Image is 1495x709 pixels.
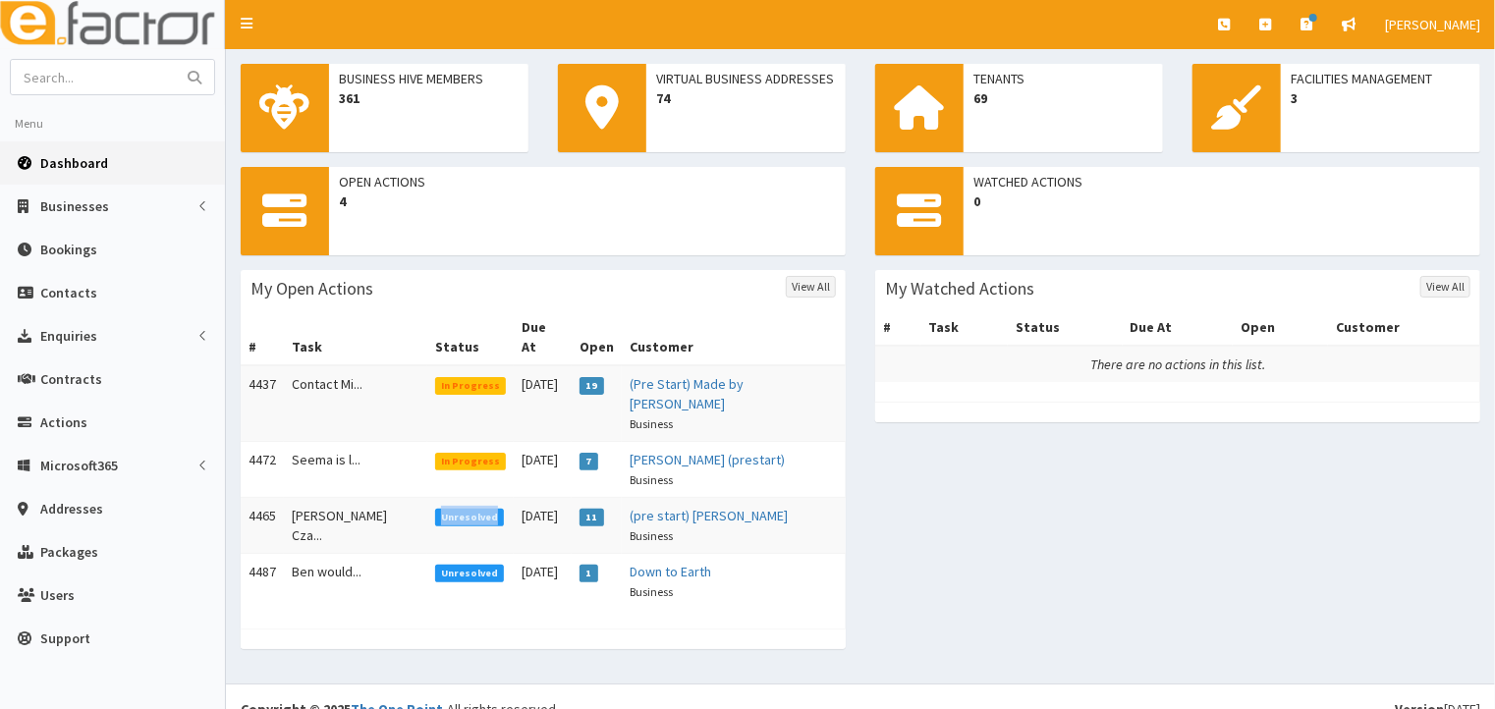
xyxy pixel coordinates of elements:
[241,365,284,442] td: 4437
[622,309,846,365] th: Customer
[1233,309,1328,346] th: Open
[630,472,673,487] small: Business
[40,327,97,345] span: Enquiries
[284,309,427,365] th: Task
[40,629,90,647] span: Support
[284,498,427,554] td: [PERSON_NAME] Cza...
[40,500,103,518] span: Addresses
[1123,309,1234,346] th: Due At
[973,88,1153,108] span: 69
[40,284,97,301] span: Contacts
[1420,276,1470,298] a: View All
[885,280,1034,298] h3: My Watched Actions
[40,241,97,258] span: Bookings
[339,88,519,108] span: 361
[630,375,744,412] a: (Pre Start) Made by [PERSON_NAME]
[973,191,1470,211] span: 0
[580,453,598,470] span: 7
[1008,309,1122,346] th: Status
[40,457,118,474] span: Microsoft365
[284,442,427,498] td: Seema is l...
[1328,309,1480,346] th: Customer
[435,377,507,395] span: In Progress
[40,197,109,215] span: Businesses
[1090,355,1265,373] i: There are no actions in this list.
[435,509,505,526] span: Unresolved
[427,309,515,365] th: Status
[656,88,836,108] span: 74
[973,69,1153,88] span: Tenants
[250,280,373,298] h3: My Open Actions
[241,309,284,365] th: #
[284,554,427,610] td: Ben would...
[572,309,622,365] th: Open
[40,543,98,561] span: Packages
[630,563,711,580] a: Down to Earth
[630,451,785,468] a: [PERSON_NAME] (prestart)
[580,377,604,395] span: 19
[339,172,836,191] span: Open Actions
[40,154,108,172] span: Dashboard
[973,172,1470,191] span: Watched Actions
[40,413,87,431] span: Actions
[630,584,673,599] small: Business
[630,507,788,524] a: (pre start) [PERSON_NAME]
[241,498,284,554] td: 4465
[241,442,284,498] td: 4472
[339,191,836,211] span: 4
[514,309,572,365] th: Due At
[11,60,176,94] input: Search...
[630,528,673,543] small: Business
[656,69,836,88] span: Virtual Business Addresses
[339,69,519,88] span: Business Hive Members
[1291,69,1470,88] span: Facilities Management
[630,416,673,431] small: Business
[580,509,604,526] span: 11
[514,498,572,554] td: [DATE]
[241,554,284,610] td: 4487
[1291,88,1470,108] span: 3
[514,365,572,442] td: [DATE]
[284,365,427,442] td: Contact Mi...
[786,276,836,298] a: View All
[40,586,75,604] span: Users
[580,565,598,582] span: 1
[514,442,572,498] td: [DATE]
[920,309,1009,346] th: Task
[435,565,505,582] span: Unresolved
[875,309,920,346] th: #
[435,453,507,470] span: In Progress
[1385,16,1480,33] span: [PERSON_NAME]
[514,554,572,610] td: [DATE]
[40,370,102,388] span: Contracts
